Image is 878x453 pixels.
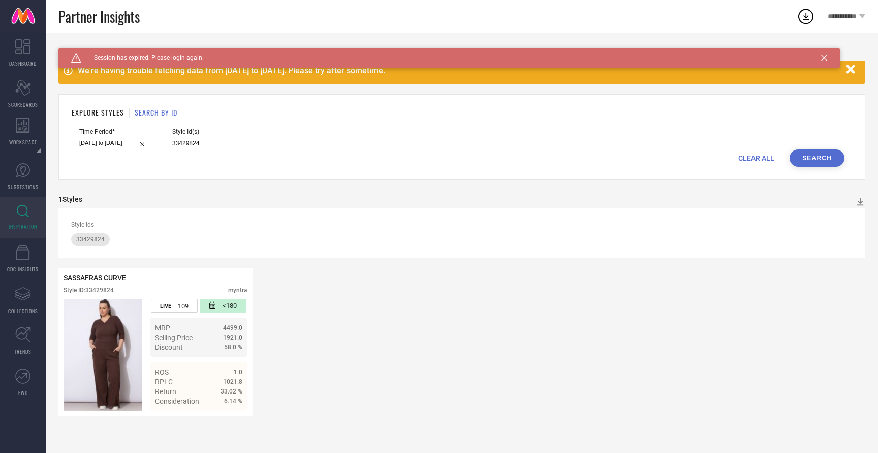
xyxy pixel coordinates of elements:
span: SASSAFRAS CURVE [64,274,126,282]
span: 1021.8 [223,378,242,385]
span: Discount [155,343,183,351]
span: Partner Insights [58,6,140,27]
button: Search [790,149,844,167]
span: <180 [223,301,237,310]
div: Open download list [797,7,815,25]
span: 33429824 [76,236,105,243]
div: Style ID: 33429824 [64,287,114,294]
span: 33.02 % [221,388,242,395]
span: Style Id(s) [172,128,320,135]
span: Consideration [155,397,199,405]
span: 1921.0 [223,334,242,341]
span: DASHBOARD [9,59,37,67]
span: 6.14 % [224,398,242,405]
span: ROS [155,368,169,376]
div: Number of days since the style was first listed on the platform [200,299,246,313]
span: LIVE [160,303,171,309]
span: COLLECTIONS [8,307,38,315]
a: Details [209,415,242,424]
span: TRENDS [14,348,32,355]
span: WORKSPACE [9,138,37,146]
div: We're having trouble fetching data from [DATE] to [DATE]. Please try after sometime. [78,66,841,75]
h1: SEARCH BY ID [135,107,177,118]
input: Select time period [79,138,149,148]
img: Style preview image [64,299,142,411]
div: Number of days the style has been live on the platform [151,299,198,313]
span: Return [155,387,176,396]
span: SUGGESTIONS [8,183,39,191]
span: MRP [155,324,170,332]
div: Style Ids [71,221,853,228]
input: Enter comma separated style ids e.g. 12345, 67890 [172,138,320,149]
div: Back TO Dashboard [58,48,865,55]
span: 1.0 [234,369,242,376]
span: FWD [18,389,28,397]
span: SCORECARDS [8,101,38,108]
span: CLEAR ALL [738,154,774,162]
span: Session has expired. Please login again. [81,54,204,62]
span: 4499.0 [223,324,242,331]
span: CDC INSIGHTS [7,265,39,273]
span: Details [219,415,242,424]
span: 58.0 % [224,344,242,351]
span: INSPIRATION [9,223,37,230]
span: RPLC [155,378,173,386]
div: 1 Styles [58,195,82,203]
h1: EXPLORE STYLES [72,107,124,118]
span: 109 [178,302,189,310]
div: myntra [228,287,247,294]
div: Click to view image [64,299,142,411]
span: Time Period* [79,128,149,135]
span: Selling Price [155,334,193,342]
